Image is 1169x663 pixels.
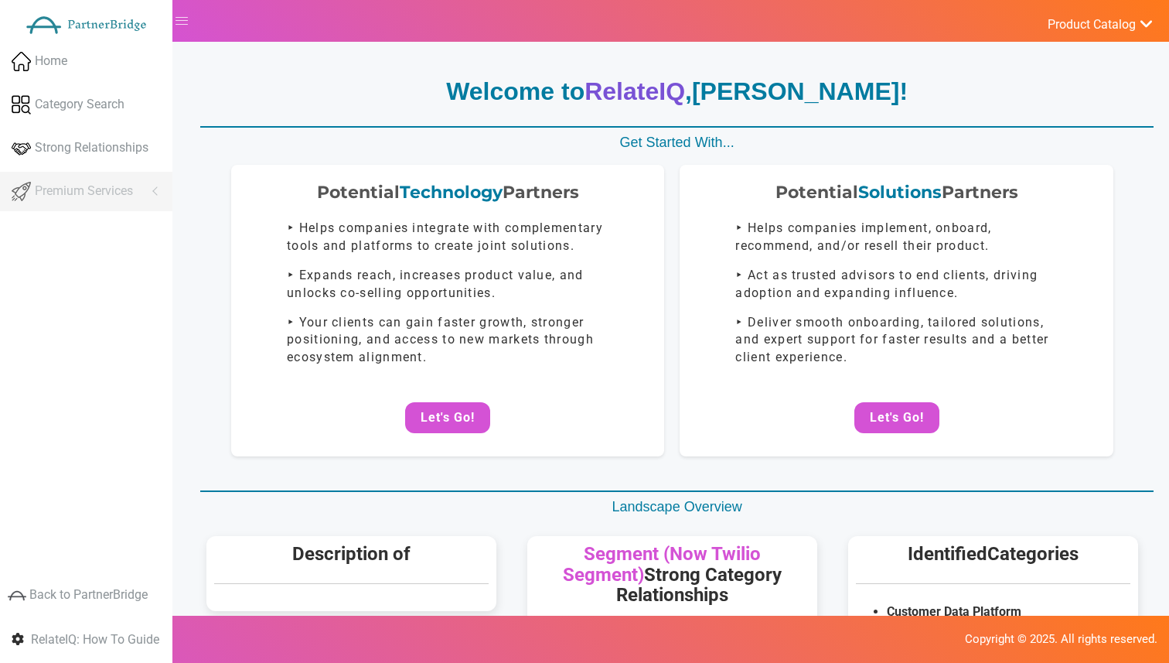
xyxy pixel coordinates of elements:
[29,587,148,602] span: Back to PartnerBridge
[31,632,159,647] span: RelateIQ: How To Guide
[405,402,490,433] button: Let's Go!
[612,499,742,514] span: Landscape Overview
[1048,17,1136,32] span: Product Catalog
[287,267,608,302] p: ‣ Expands reach, increases product value, and unlocks co-selling opportunities.
[887,603,1130,621] li: Customer Data Platform
[695,180,1097,204] div: Potential Partners
[1031,13,1154,34] a: Product Catalog
[287,220,608,255] p: ‣ Helps companies integrate with complementary tools and platforms to create joint solutions.
[446,77,908,105] strong: Welcome to , !
[563,543,761,585] span: Segment (Now Twilio Segment)
[535,544,809,605] h5: Strong Category Relationships
[35,139,148,157] span: Strong Relationships
[35,53,67,70] span: Home
[735,314,1057,367] p: ‣ Deliver smooth onboarding, tailored solutions, and expert support for faster results and a bett...
[12,631,1157,648] p: Copyright © 2025. All rights reserved.
[584,77,685,105] span: RelateIQ
[858,182,942,203] span: Solutions
[735,267,1057,302] p: ‣ Act as trusted advisors to end clients, driving adoption and expanding influence.
[620,135,734,150] span: Get Started With...
[692,77,899,105] span: [PERSON_NAME]
[8,586,26,605] img: greyIcon.png
[735,220,1057,255] p: ‣ Helps companies implement, onboard, recommend, and/or resell their product.
[247,180,649,204] div: Potential Partners
[400,182,503,203] span: Technology
[854,402,939,433] button: Let's Go!
[856,544,1130,564] h5: Identified Categories
[287,314,608,367] p: ‣ Your clients can gain faster growth, stronger positioning, and access to new markets through ec...
[35,96,124,114] span: Category Search
[214,544,489,564] h5: Description of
